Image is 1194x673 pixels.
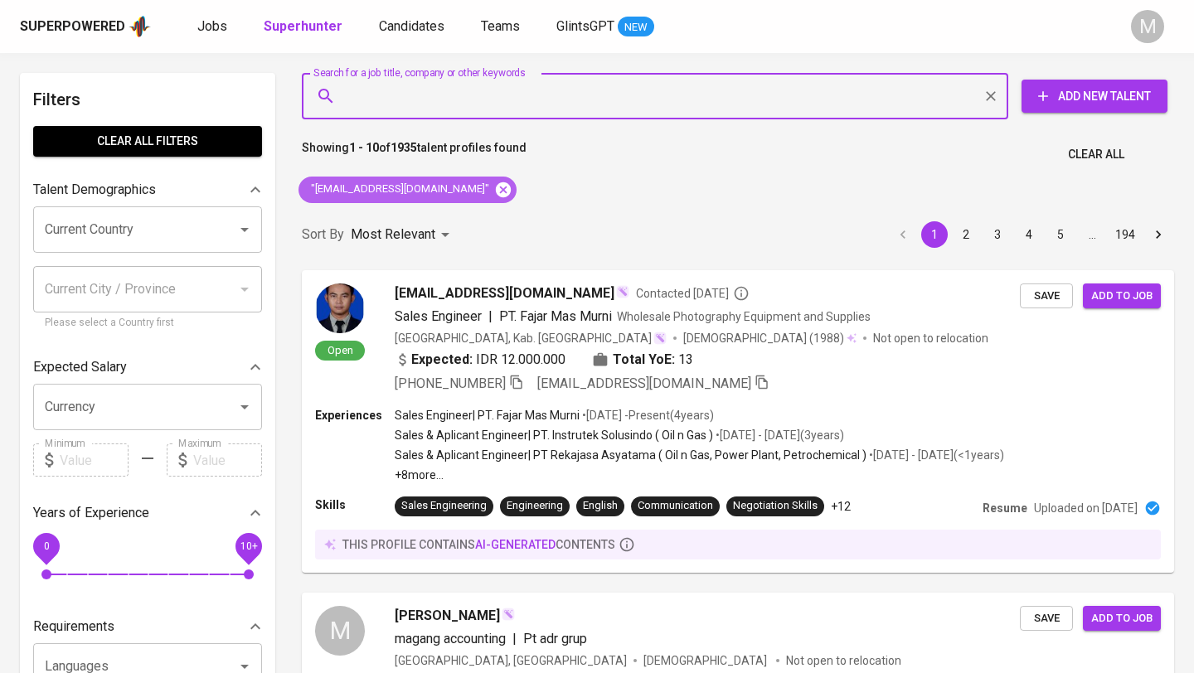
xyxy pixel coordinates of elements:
div: M [1131,10,1164,43]
p: Showing of talent profiles found [302,139,527,170]
span: Contacted [DATE] [636,285,750,302]
img: app logo [129,14,151,39]
span: Pt adr grup [523,631,587,646]
b: Total YoE: [613,350,675,370]
p: Sales & Aplicant Engineer | PT. Instrutek Solusindo ( Oil n Gas ) [395,427,713,443]
div: Superpowered [20,17,125,36]
p: Sales & Aplicant Engineer | PT Rekajasa Asyatama ( Oil n Gas, Power Plant, Petrochemical ) [395,447,866,463]
a: Open[EMAIL_ADDRESS][DOMAIN_NAME]Contacted [DATE]Sales Engineer|PT. Fajar Mas MurniWholesale Photo... [302,270,1174,573]
div: IDR 12.000.000 [395,350,565,370]
span: magang accounting [395,631,506,646]
img: magic_wand.svg [653,332,667,345]
span: | [512,629,517,649]
h6: Filters [33,86,262,113]
p: Expected Salary [33,357,127,377]
div: Requirements [33,610,262,643]
span: 10+ [240,540,257,552]
button: page 1 [921,221,948,248]
img: magic_wand.svg [502,608,515,621]
p: Requirements [33,617,114,637]
button: Go to page 3 [984,221,1011,248]
button: Open [233,395,256,419]
p: • [DATE] - [DATE] ( 3 years ) [713,427,844,443]
b: Superhunter [264,18,342,34]
button: Go to next page [1145,221,1172,248]
div: [GEOGRAPHIC_DATA], [GEOGRAPHIC_DATA] [395,652,627,669]
button: Go to page 194 [1110,221,1140,248]
span: NEW [618,19,654,36]
button: Save [1020,283,1073,309]
span: Save [1028,609,1065,628]
span: Add to job [1091,287,1153,306]
div: English [583,498,618,514]
div: Talent Demographics [33,173,262,206]
p: Not open to relocation [786,652,901,669]
span: GlintsGPT [556,18,614,34]
nav: pagination navigation [887,221,1174,248]
span: 13 [678,350,693,370]
button: Clear All [1061,139,1131,170]
div: … [1079,226,1105,243]
input: Value [193,443,262,477]
span: PT. Fajar Mas Murni [499,308,612,324]
span: Candidates [379,18,444,34]
p: Sales Engineer | PT. Fajar Mas Murni [395,407,580,424]
span: 0 [43,540,49,552]
p: +12 [831,498,851,515]
input: Value [60,443,129,477]
button: Go to page 2 [953,221,979,248]
span: [DEMOGRAPHIC_DATA] [643,652,769,669]
div: (1988) [683,330,857,346]
span: Clear All filters [46,131,249,152]
button: Clear [979,85,1002,108]
a: Superpoweredapp logo [20,14,151,39]
b: 1 - 10 [349,141,379,154]
span: [EMAIL_ADDRESS][DOMAIN_NAME] [395,283,614,303]
div: "[EMAIL_ADDRESS][DOMAIN_NAME]" [298,177,517,203]
p: Not open to relocation [873,330,988,346]
div: Communication [638,498,713,514]
span: Wholesale Photography Equipment and Supplies [617,310,871,323]
span: [PERSON_NAME] [395,606,500,626]
b: 1935 [391,141,417,154]
div: Expected Salary [33,351,262,384]
a: Candidates [379,17,448,37]
span: | [488,307,493,327]
button: Open [233,218,256,241]
p: • [DATE] - [DATE] ( <1 years ) [866,447,1004,463]
span: Add to job [1091,609,1153,628]
img: magic_wand.svg [616,285,629,298]
span: Add New Talent [1035,86,1154,107]
button: Clear All filters [33,126,262,157]
button: Go to page 4 [1016,221,1042,248]
svg: By Jakarta recruiter [733,285,750,302]
span: AI-generated [475,538,556,551]
div: [GEOGRAPHIC_DATA], Kab. [GEOGRAPHIC_DATA] [395,330,667,346]
a: Jobs [197,17,231,37]
p: • [DATE] - Present ( 4 years ) [580,407,714,424]
button: Add New Talent [1022,80,1167,113]
a: Teams [481,17,523,37]
span: Teams [481,18,520,34]
p: +8 more ... [395,467,1004,483]
p: Resume [983,500,1027,516]
span: Sales Engineer [395,308,482,324]
p: Most Relevant [351,225,435,245]
span: Clear All [1068,144,1124,165]
button: Save [1020,606,1073,632]
a: GlintsGPT NEW [556,17,654,37]
p: Experiences [315,407,395,424]
button: Add to job [1083,606,1161,632]
p: this profile contains contents [342,536,615,553]
div: Negotiation Skills [733,498,818,514]
p: Talent Demographics [33,180,156,200]
button: Go to page 5 [1047,221,1074,248]
p: Years of Experience [33,503,149,523]
div: Most Relevant [351,220,455,250]
span: Open [321,343,360,357]
span: "[EMAIL_ADDRESS][DOMAIN_NAME]" [298,182,499,197]
span: Jobs [197,18,227,34]
a: Superhunter [264,17,346,37]
b: Expected: [411,350,473,370]
span: [DEMOGRAPHIC_DATA] [683,330,809,346]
